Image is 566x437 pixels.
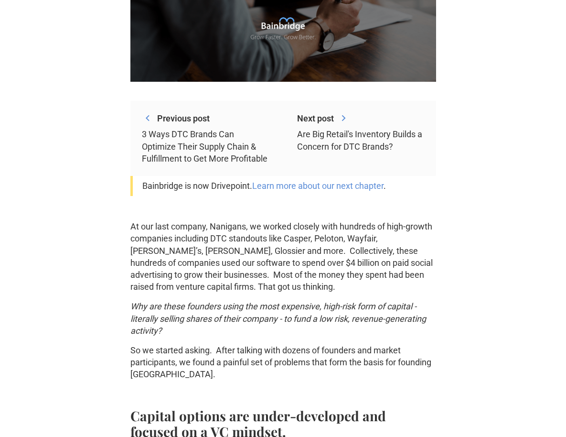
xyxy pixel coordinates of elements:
[142,112,269,164] a: Previous post3 Ways DTC Brands Can Optimize Their Supply Chain & Fulfillment to Get More Profitable
[130,176,436,196] blockquote: Bainbridge is now Drivepoint. .
[142,128,269,164] a: 3 Ways DTC Brands Can Optimize Their Supply Chain & Fulfillment to Get More Profitable
[130,201,436,213] p: ‍
[130,344,436,381] p: So we started asking. After talking with dozens of founders and market participants, we found a p...
[297,112,334,124] div: Next post
[130,301,426,335] em: Why are these founders using the most expensive, high-risk form of capital - literally selling sh...
[130,220,436,293] p: At our last company, Nanigans, we worked closely with hundreds of high-growth companies including...
[157,112,210,124] div: Previous post
[297,128,424,152] a: Are Big Retail's Inventory Builds a Concern for DTC Brands?
[252,181,384,191] a: Learn more about our next chapter
[297,112,424,164] a: Next postAre Big Retail's Inventory Builds a Concern for DTC Brands?
[130,388,436,400] p: ‍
